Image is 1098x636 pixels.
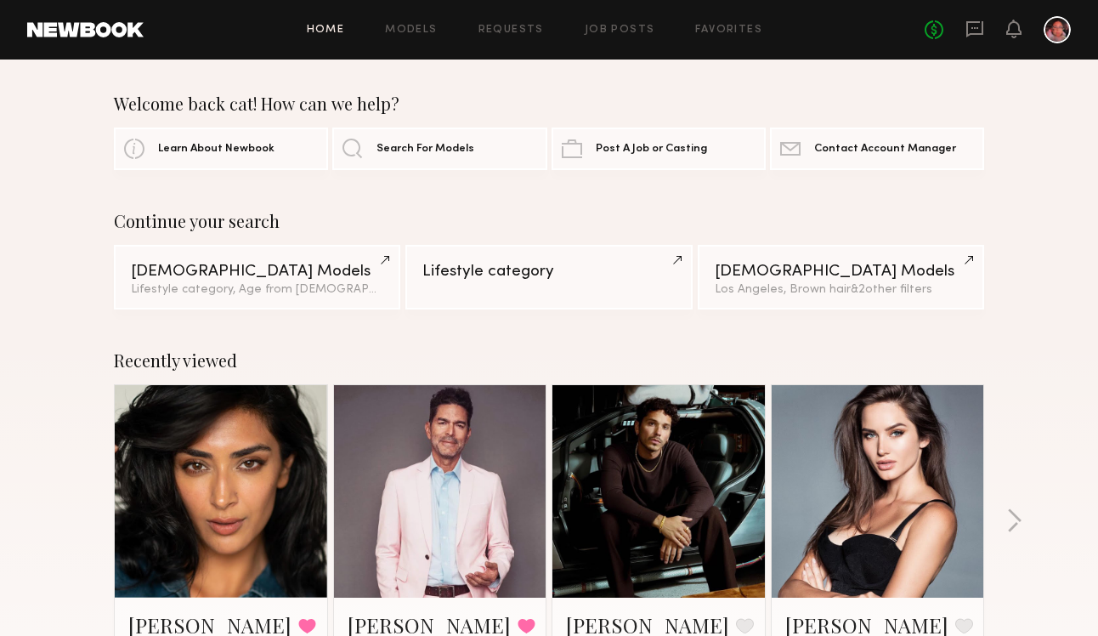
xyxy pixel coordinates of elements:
[770,128,984,170] a: Contact Account Manager
[715,264,967,280] div: [DEMOGRAPHIC_DATA] Models
[851,284,932,295] span: & 2 other filter s
[695,25,762,36] a: Favorites
[114,211,984,231] div: Continue your search
[158,144,274,155] span: Learn About Newbook
[698,245,984,309] a: [DEMOGRAPHIC_DATA] ModelsLos Angeles, Brown hair&2other filters
[715,284,967,296] div: Los Angeles, Brown hair
[814,144,956,155] span: Contact Account Manager
[376,144,474,155] span: Search For Models
[307,25,345,36] a: Home
[405,245,692,309] a: Lifestyle category
[478,25,544,36] a: Requests
[422,264,675,280] div: Lifestyle category
[114,128,328,170] a: Learn About Newbook
[114,94,984,114] div: Welcome back cat! How can we help?
[585,25,655,36] a: Job Posts
[114,245,400,309] a: [DEMOGRAPHIC_DATA] ModelsLifestyle category, Age from [DEMOGRAPHIC_DATA].
[596,144,707,155] span: Post A Job or Casting
[385,25,437,36] a: Models
[131,284,383,296] div: Lifestyle category, Age from [DEMOGRAPHIC_DATA].
[114,350,984,371] div: Recently viewed
[552,128,766,170] a: Post A Job or Casting
[332,128,546,170] a: Search For Models
[131,264,383,280] div: [DEMOGRAPHIC_DATA] Models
